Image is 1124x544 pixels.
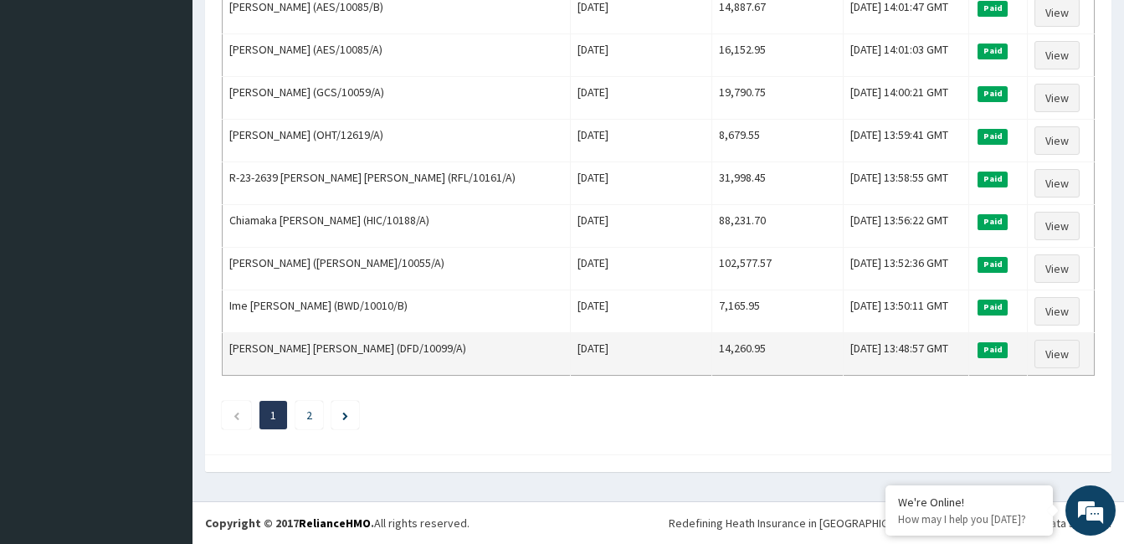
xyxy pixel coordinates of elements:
td: [PERSON_NAME] ([PERSON_NAME]/10055/A) [223,248,571,290]
a: RelianceHMO [299,516,371,531]
td: [DATE] [571,333,712,376]
td: [DATE] 13:52:36 GMT [843,248,969,290]
td: [DATE] 13:56:22 GMT [843,205,969,248]
td: 88,231.70 [712,205,843,248]
a: View [1034,84,1080,112]
td: 19,790.75 [712,77,843,120]
span: Paid [978,214,1008,229]
a: Next page [342,408,348,423]
td: [PERSON_NAME] (OHT/12619/A) [223,120,571,162]
td: [DATE] 13:59:41 GMT [843,120,969,162]
td: [PERSON_NAME] (AES/10085/A) [223,34,571,77]
td: R-23-2639 [PERSON_NAME] [PERSON_NAME] (RFL/10161/A) [223,162,571,205]
span: Paid [978,342,1008,357]
div: We're Online! [898,495,1040,510]
a: View [1034,297,1080,326]
img: d_794563401_company_1708531726252_794563401 [31,84,68,126]
div: Minimize live chat window [275,8,315,49]
td: [DATE] [571,77,712,120]
td: 8,679.55 [712,120,843,162]
td: [DATE] 13:50:11 GMT [843,290,969,333]
span: Paid [978,129,1008,144]
td: 7,165.95 [712,290,843,333]
td: [DATE] [571,290,712,333]
span: Paid [978,1,1008,16]
a: Page 1 is your current page [270,408,276,423]
a: View [1034,340,1080,368]
a: View [1034,212,1080,240]
td: [DATE] [571,248,712,290]
td: [PERSON_NAME] [PERSON_NAME] (DFD/10099/A) [223,333,571,376]
td: [PERSON_NAME] (GCS/10059/A) [223,77,571,120]
a: View [1034,126,1080,155]
span: Paid [978,86,1008,101]
td: [DATE] [571,205,712,248]
td: [DATE] 14:00:21 GMT [843,77,969,120]
span: Paid [978,44,1008,59]
td: [DATE] [571,34,712,77]
footer: All rights reserved. [192,501,1124,544]
p: How may I help you today? [898,512,1040,526]
td: [DATE] [571,162,712,205]
a: Previous page [233,408,240,423]
td: Ime [PERSON_NAME] (BWD/10010/B) [223,290,571,333]
td: 31,998.45 [712,162,843,205]
textarea: Type your message and hit 'Enter' [8,365,319,423]
a: View [1034,169,1080,198]
td: [DATE] 13:48:57 GMT [843,333,969,376]
td: 16,152.95 [712,34,843,77]
span: Paid [978,300,1008,315]
strong: Copyright © 2017 . [205,516,374,531]
td: 14,260.95 [712,333,843,376]
a: View [1034,254,1080,283]
td: [DATE] 13:58:55 GMT [843,162,969,205]
span: Paid [978,172,1008,187]
div: Chat with us now [87,94,281,115]
span: We're online! [97,165,231,334]
td: [DATE] 14:01:03 GMT [843,34,969,77]
td: Chiamaka [PERSON_NAME] (HIC/10188/A) [223,205,571,248]
a: Page 2 [306,408,312,423]
a: View [1034,41,1080,69]
td: [DATE] [571,120,712,162]
td: 102,577.57 [712,248,843,290]
span: Paid [978,257,1008,272]
div: Redefining Heath Insurance in [GEOGRAPHIC_DATA] using Telemedicine and Data Science! [669,515,1111,531]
